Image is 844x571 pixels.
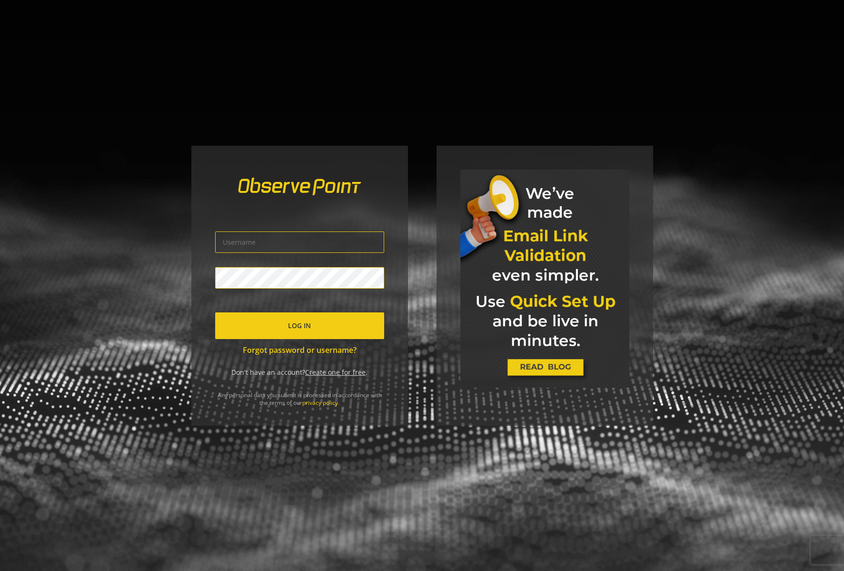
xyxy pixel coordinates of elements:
[288,317,311,334] span: Log In
[215,231,384,253] input: Username
[215,312,384,339] button: Log In
[215,345,384,356] a: Forgot password or username?
[191,391,408,426] div: Any personal data you submit is processed in accordance with the terms of our .
[215,368,384,377] div: Don't have an account? .
[302,399,338,407] a: privacy policy
[460,170,629,388] img: marketing-banner.jpg
[305,368,366,377] a: Create one for free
